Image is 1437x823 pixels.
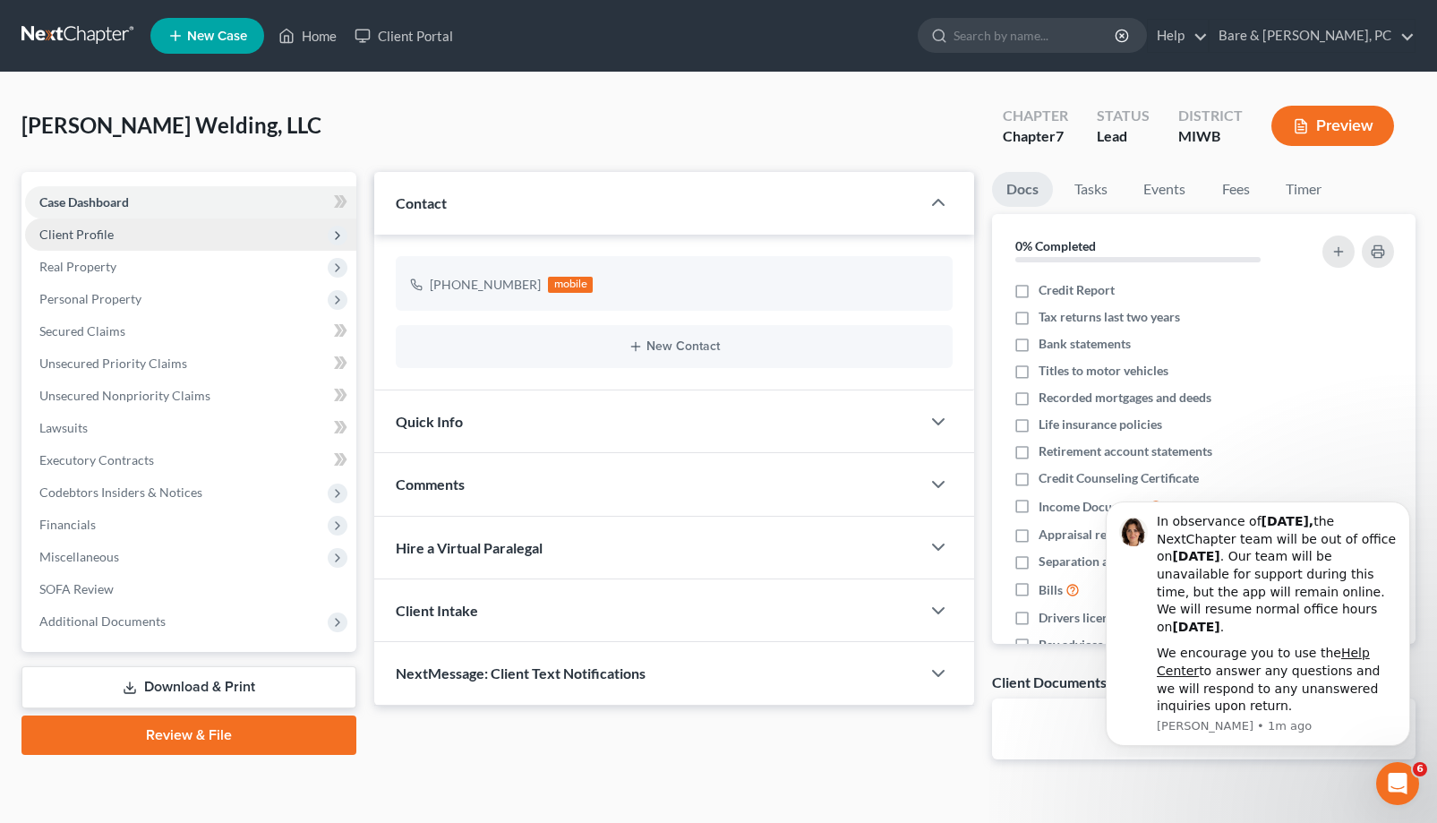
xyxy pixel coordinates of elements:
span: [PERSON_NAME] Welding, LLC [21,112,321,138]
a: Case Dashboard [25,186,356,219]
a: Secured Claims [25,315,356,347]
a: Timer [1271,172,1336,207]
span: Credit Counseling Certificate [1039,469,1199,487]
span: Bills [1039,581,1063,599]
span: Miscellaneous [39,549,119,564]
div: Chapter [1003,106,1068,126]
a: Tasks [1060,172,1122,207]
span: Appraisal reports [1039,526,1136,544]
div: MIWB [1178,126,1243,147]
a: Client Portal [346,20,462,52]
button: New Contact [410,339,938,354]
a: Unsecured Nonpriority Claims [25,380,356,412]
span: 6 [1413,762,1427,776]
div: Lead [1097,126,1150,147]
span: Quick Info [396,413,463,430]
iframe: Intercom notifications message [1079,485,1437,757]
span: Pay advices [1039,636,1103,654]
a: Help [1148,20,1208,52]
span: Executory Contracts [39,452,154,467]
span: Contact [396,194,447,211]
span: Case Dashboard [39,194,129,210]
span: New Case [187,30,247,43]
a: Home [269,20,346,52]
a: Fees [1207,172,1264,207]
a: Events [1129,172,1200,207]
span: Titles to motor vehicles [1039,362,1168,380]
span: Life insurance policies [1039,416,1162,433]
span: Codebtors Insiders & Notices [39,484,202,500]
a: Review & File [21,716,356,755]
span: Unsecured Priority Claims [39,356,187,371]
span: Separation agreements or decrees of divorces [1039,553,1292,570]
div: mobile [548,277,593,293]
strong: 0% Completed [1015,238,1096,253]
span: Additional Documents [39,613,166,629]
span: Bank statements [1039,335,1131,353]
span: Personal Property [39,291,141,306]
div: Chapter [1003,126,1068,147]
span: Drivers license & social security card [1039,609,1243,627]
span: Client Profile [39,227,114,242]
span: Financials [39,517,96,532]
span: SOFA Review [39,581,114,596]
iframe: Intercom live chat [1376,762,1419,805]
span: Client Intake [396,602,478,619]
span: Real Property [39,259,116,274]
span: 7 [1056,127,1064,144]
span: Comments [396,476,465,493]
span: Credit Report [1039,281,1115,299]
div: Status [1097,106,1150,126]
div: [PHONE_NUMBER] [430,276,541,294]
p: No client documents yet. [1006,713,1401,731]
a: Lawsuits [25,412,356,444]
span: Income Documents [1039,498,1146,516]
button: Preview [1271,106,1394,146]
a: Bare & [PERSON_NAME], PC [1210,20,1415,52]
a: Docs [992,172,1053,207]
span: Unsecured Nonpriority Claims [39,388,210,403]
div: Client Documents [992,673,1107,691]
span: Lawsuits [39,420,88,435]
span: Tax returns last two years [1039,308,1180,326]
span: Retirement account statements [1039,442,1212,460]
a: Unsecured Priority Claims [25,347,356,380]
div: District [1178,106,1243,126]
span: Secured Claims [39,323,125,339]
a: SOFA Review [25,573,356,605]
input: Search by name... [954,19,1117,52]
a: Download & Print [21,666,356,708]
span: Recorded mortgages and deeds [1039,389,1211,407]
span: NextMessage: Client Text Notifications [396,664,646,682]
a: Executory Contracts [25,444,356,476]
span: Hire a Virtual Paralegal [396,539,543,556]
